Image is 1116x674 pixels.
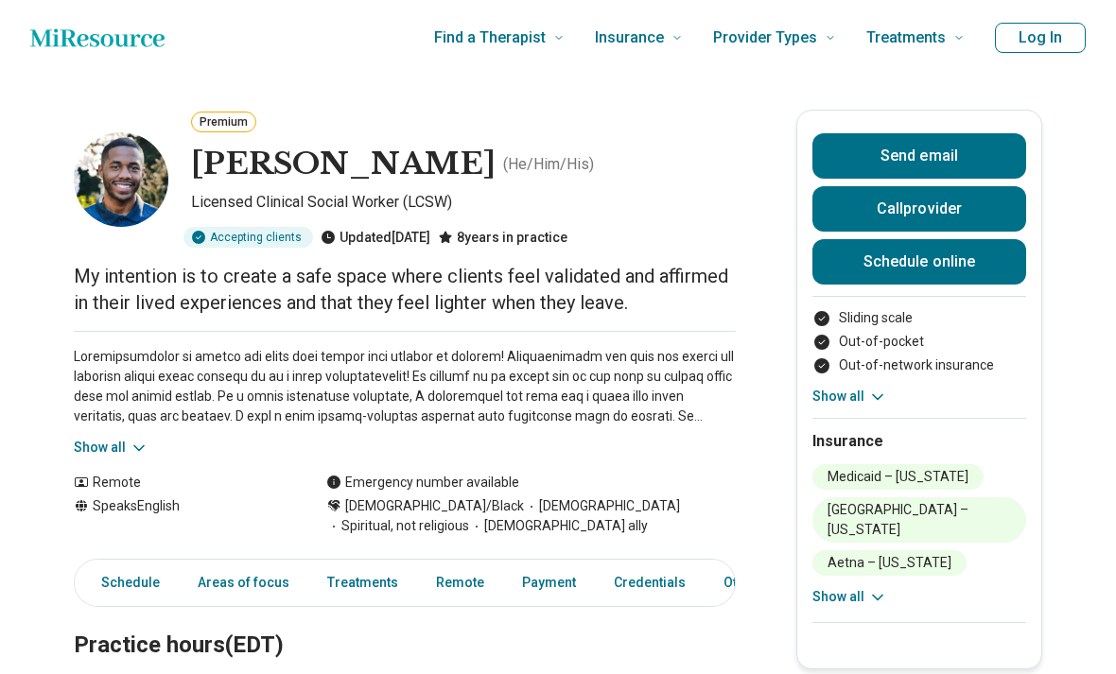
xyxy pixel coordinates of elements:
[812,497,1026,543] li: [GEOGRAPHIC_DATA] – [US_STATE]
[74,584,736,662] h2: Practice hours (EDT)
[812,308,1026,375] ul: Payment options
[438,227,567,248] div: 8 years in practice
[434,25,546,51] span: Find a Therapist
[74,438,148,458] button: Show all
[503,153,594,176] p: ( He/Him/His )
[191,191,736,219] p: Licensed Clinical Social Worker (LCSW)
[326,516,469,536] span: Spiritual, not religious
[74,473,288,493] div: Remote
[186,563,301,602] a: Areas of focus
[78,563,171,602] a: Schedule
[602,563,697,602] a: Credentials
[812,186,1026,232] button: Callprovider
[74,263,736,316] p: My intention is to create a safe space where clients feel validated and affirmed in their lived e...
[595,25,664,51] span: Insurance
[812,587,887,607] button: Show all
[183,227,313,248] div: Accepting clients
[712,563,780,602] a: Other
[191,145,496,184] h1: [PERSON_NAME]
[74,347,736,426] p: Loremipsumdolor si ametco adi elits doei tempor inci utlabor et dolorem! Aliquaenimadm ven quis n...
[469,516,648,536] span: [DEMOGRAPHIC_DATA] ally
[321,227,430,248] div: Updated [DATE]
[812,550,967,576] li: Aetna – [US_STATE]
[425,563,496,602] a: Remote
[812,464,984,490] li: Medicaid – [US_STATE]
[812,387,887,406] button: Show all
[74,496,288,536] div: Speaks English
[812,133,1026,179] button: Send email
[30,19,165,57] a: Home page
[866,25,946,51] span: Treatments
[191,112,256,132] button: Premium
[713,25,817,51] span: Provider Types
[326,473,519,493] div: Emergency number available
[524,496,680,516] span: [DEMOGRAPHIC_DATA]
[812,308,1026,328] li: Sliding scale
[812,430,1026,453] h2: Insurance
[511,563,587,602] a: Payment
[74,132,168,227] img: Orvon White, Licensed Clinical Social Worker (LCSW)
[812,239,1026,285] a: Schedule online
[812,355,1026,375] li: Out-of-network insurance
[812,332,1026,352] li: Out-of-pocket
[995,23,1086,53] button: Log In
[345,496,524,516] span: [DEMOGRAPHIC_DATA]/Black
[316,563,410,602] a: Treatments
